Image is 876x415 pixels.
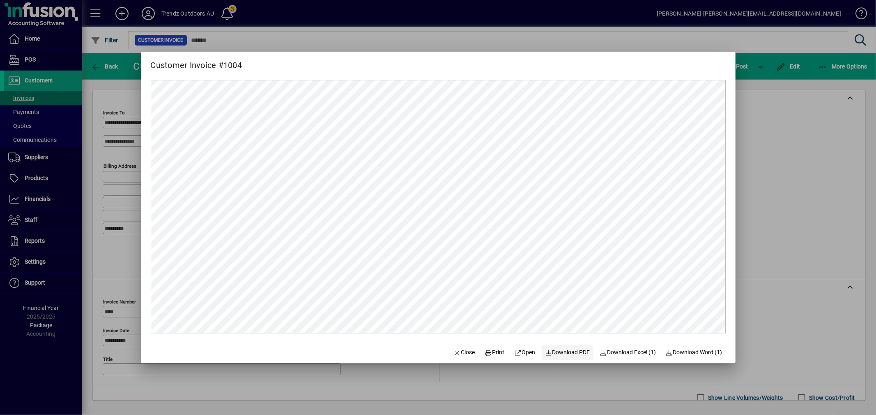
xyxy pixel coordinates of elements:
[666,348,722,357] span: Download Word (1)
[451,345,478,360] button: Close
[597,345,660,360] button: Download Excel (1)
[511,345,539,360] a: Open
[545,348,590,357] span: Download PDF
[454,348,475,357] span: Close
[485,348,505,357] span: Print
[542,345,593,360] a: Download PDF
[515,348,536,357] span: Open
[141,52,252,72] h2: Customer Invoice #1004
[600,348,656,357] span: Download Excel (1)
[482,345,508,360] button: Print
[662,345,726,360] button: Download Word (1)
